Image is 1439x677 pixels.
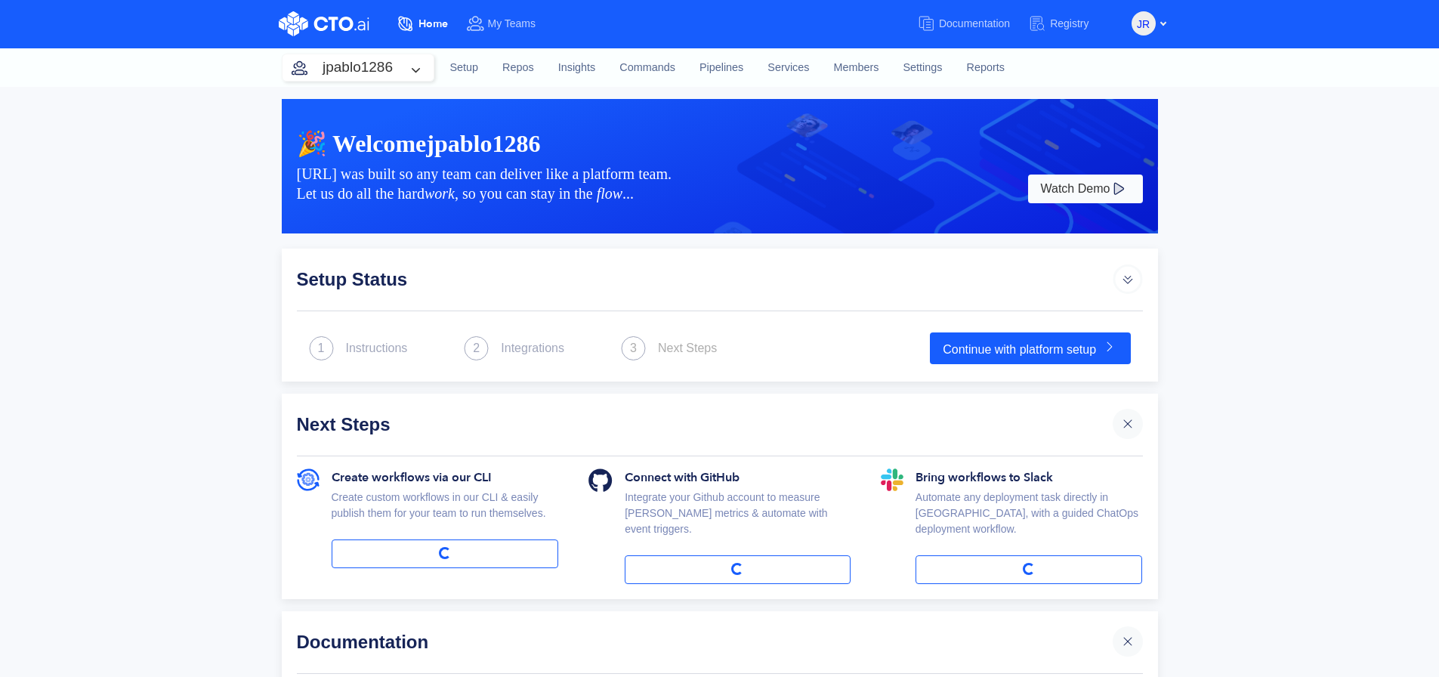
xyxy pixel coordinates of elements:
a: Insights [546,48,608,88]
i: flow [597,185,622,202]
div: Setup Status [297,264,1113,294]
div: Create custom workflows in our CLI & easily publish them for your team to run themselves. [332,490,559,539]
img: cross.svg [1120,416,1135,431]
div: 🎉 Welcome jpablo1286 [297,129,1143,158]
span: Create workflows via our CLI [332,468,492,487]
a: Settings [891,48,954,88]
a: Documentation [917,10,1028,38]
img: play-white.svg [1110,180,1128,198]
div: Bring workflows to Slack [916,468,1143,490]
div: Integrations [501,339,564,357]
img: next_step.svg [621,336,646,360]
div: Automate any deployment task directly in [GEOGRAPHIC_DATA], with a guided ChatOps deployment work... [916,490,1143,555]
span: My Teams [488,17,536,29]
button: JR [1132,11,1156,36]
img: CTO.ai Logo [279,11,369,36]
button: jpablo1286 [283,54,434,81]
img: next_step.svg [309,336,334,360]
div: Instructions [346,339,408,357]
div: [URL] was built so any team can deliver like a platform team. Let us do all the hard , so you can... [297,164,1025,203]
a: Repos [490,48,546,88]
a: Setup [438,48,491,88]
span: Home [418,17,448,31]
img: next_step.svg [464,336,489,360]
div: Integrate your Github account to measure [PERSON_NAME] metrics & automate with event triggers. [625,490,851,555]
a: Reports [954,48,1016,88]
div: Next Steps [297,409,1113,439]
a: My Teams [466,10,554,38]
i: work [425,185,455,202]
a: Registry [1028,10,1107,38]
span: Registry [1050,17,1089,29]
a: Pipelines [687,48,755,88]
div: Connect with GitHub [625,468,851,490]
img: arrow_icon_default.svg [1113,264,1143,294]
a: Home [397,10,466,38]
a: Commands [607,48,687,88]
span: JR [1137,12,1150,36]
a: Members [822,48,891,88]
div: Next Steps [658,339,717,357]
a: Services [755,48,821,88]
a: Continue with platform setup [930,332,1130,364]
div: Documentation [297,626,1113,657]
button: Watch Demo [1028,175,1143,203]
span: Documentation [939,17,1010,29]
img: cross.svg [1120,634,1135,649]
